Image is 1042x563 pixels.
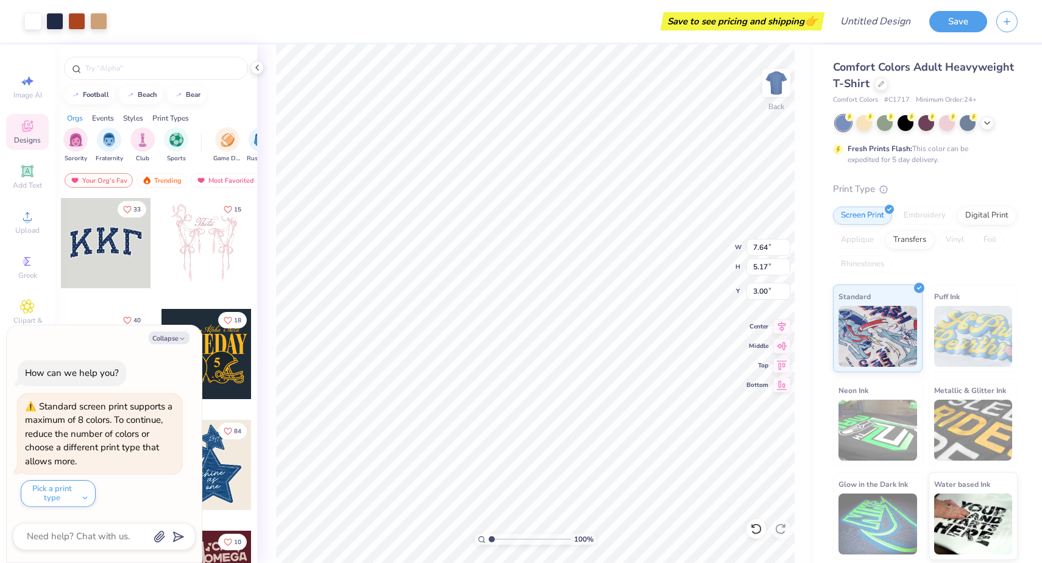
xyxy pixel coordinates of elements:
[102,133,116,147] img: Fraternity Image
[838,306,917,367] img: Standard
[218,312,247,328] button: Like
[976,231,1004,249] div: Foil
[833,255,892,274] div: Rhinestones
[118,312,146,328] button: Like
[71,91,80,99] img: trend_line.gif
[934,400,1013,461] img: Metallic & Glitter Ink
[934,384,1006,397] span: Metallic & Glitter Ink
[831,9,920,34] input: Untitled Design
[186,91,200,98] div: bear
[6,316,49,335] span: Clipart & logos
[25,400,172,467] div: Standard screen print supports a maximum of 8 colors. To continue, reduce the number of colors or...
[69,133,83,147] img: Sorority Image
[138,91,157,98] div: beach
[247,127,275,163] div: filter for Rush & Bid
[934,478,990,490] span: Water based Ink
[833,60,1014,91] span: Comfort Colors Adult Heavyweight T-Shirt
[213,127,241,163] button: filter button
[15,225,40,235] span: Upload
[218,423,247,439] button: Like
[213,127,241,163] div: filter for Game Day
[804,13,818,28] span: 👉
[934,306,1013,367] img: Puff Ink
[136,133,149,147] img: Club Image
[838,384,868,397] span: Neon Ink
[196,176,206,185] img: most_fav.gif
[234,317,241,324] span: 18
[142,176,152,185] img: trending.gif
[746,322,768,331] span: Center
[167,154,186,163] span: Sports
[126,91,135,99] img: trend_line.gif
[123,113,143,124] div: Styles
[96,127,123,163] div: filter for Fraternity
[213,154,241,163] span: Game Day
[833,95,878,105] span: Comfort Colors
[746,361,768,370] span: Top
[174,91,183,99] img: trend_line.gif
[221,133,235,147] img: Game Day Image
[13,180,42,190] span: Add Text
[92,113,114,124] div: Events
[63,127,88,163] button: filter button
[234,207,241,213] span: 15
[664,12,821,30] div: Save to see pricing and shipping
[833,231,882,249] div: Applique
[929,11,987,32] button: Save
[764,71,789,95] img: Back
[833,182,1018,196] div: Print Type
[84,62,240,74] input: Try "Alpha"
[838,478,908,490] span: Glow in the Dark Ink
[96,127,123,163] button: filter button
[191,173,260,188] div: Most Favorited
[234,428,241,434] span: 84
[14,135,41,145] span: Designs
[218,534,247,550] button: Like
[164,127,188,163] button: filter button
[247,154,275,163] span: Rush & Bid
[83,91,109,98] div: football
[746,342,768,350] span: Middle
[18,271,37,280] span: Greek
[133,207,141,213] span: 33
[119,86,163,104] button: beach
[136,154,149,163] span: Club
[574,534,594,545] span: 100 %
[25,367,119,379] div: How can we help you?
[254,133,268,147] img: Rush & Bid Image
[63,127,88,163] div: filter for Sorority
[152,113,189,124] div: Print Types
[13,90,42,100] span: Image AI
[118,201,146,218] button: Like
[838,290,871,303] span: Standard
[96,154,123,163] span: Fraternity
[957,207,1016,225] div: Digital Print
[884,95,910,105] span: # C1717
[169,133,183,147] img: Sports Image
[838,494,917,554] img: Glow in the Dark Ink
[167,86,206,104] button: bear
[833,207,892,225] div: Screen Print
[234,539,241,545] span: 10
[65,154,87,163] span: Sorority
[768,101,784,112] div: Back
[70,176,80,185] img: most_fav.gif
[130,127,155,163] div: filter for Club
[136,173,187,188] div: Trending
[218,201,247,218] button: Like
[164,127,188,163] div: filter for Sports
[21,480,96,507] button: Pick a print type
[916,95,977,105] span: Minimum Order: 24 +
[934,494,1013,554] img: Water based Ink
[67,113,83,124] div: Orgs
[130,127,155,163] button: filter button
[149,331,190,344] button: Collapse
[885,231,934,249] div: Transfers
[938,231,972,249] div: Vinyl
[133,317,141,324] span: 40
[896,207,954,225] div: Embroidery
[64,86,115,104] button: football
[934,290,960,303] span: Puff Ink
[247,127,275,163] button: filter button
[746,381,768,389] span: Bottom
